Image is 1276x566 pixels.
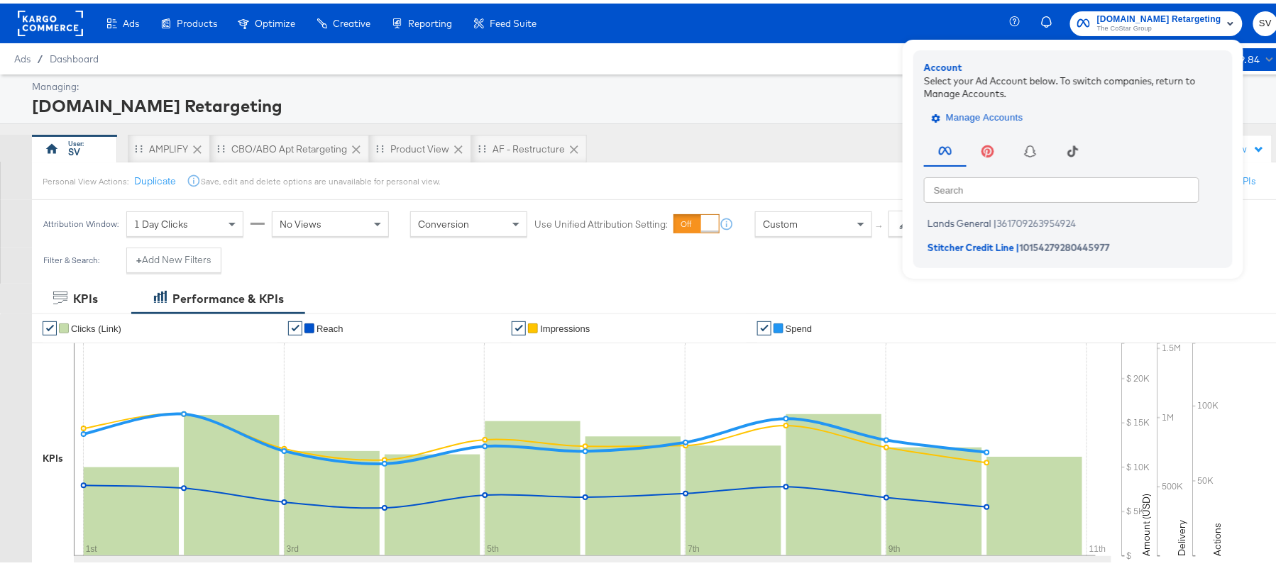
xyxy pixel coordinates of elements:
[255,14,295,26] span: Optimize
[14,50,31,61] span: Ads
[418,214,469,227] span: Conversion
[493,139,565,152] div: AF - Restructure
[1211,519,1224,553] text: Actions
[43,448,63,462] div: KPIs
[390,139,449,152] div: Product View
[134,171,176,184] button: Duplicate
[43,172,128,184] div: Personal View Actions:
[43,318,57,332] a: ✔
[201,172,440,184] div: Save, edit and delete options are unavailable for personal view.
[924,57,1222,71] div: Account
[924,70,1222,96] div: Select your Ad Account below. To switch companies, return to Manage Accounts.
[874,221,887,226] span: ↑
[757,318,771,332] a: ✔
[31,50,50,61] span: /
[1097,20,1221,31] span: The CoStar Group
[43,216,119,226] div: Attribution Window:
[126,244,221,270] button: +Add New Filters
[997,214,1076,226] span: 361709263954924
[1020,238,1110,249] span: 10154279280445977
[490,14,537,26] span: Feed Suite
[786,320,813,331] span: Spend
[50,50,99,61] a: Dashboard
[32,77,1275,90] div: Managing:
[288,318,302,332] a: ✔
[123,14,139,26] span: Ads
[1097,9,1221,23] span: [DOMAIN_NAME] Retargeting
[172,287,284,304] div: Performance & KPIs
[32,90,1275,114] div: [DOMAIN_NAME] Retargeting
[1259,12,1272,28] span: SV
[149,139,188,152] div: AMPLIFY
[73,287,98,304] div: KPIs
[71,320,121,331] span: Clicks (Link)
[478,141,486,149] div: Drag to reorder tab
[1070,8,1243,33] button: [DOMAIN_NAME] RetargetingThe CoStar Group
[68,142,80,155] div: SV
[928,214,991,226] span: Lands General
[1176,516,1189,553] text: Delivery
[763,214,798,227] span: Custom
[540,320,590,331] span: Impressions
[231,139,347,152] div: CBO/ABO Apt Retargeting
[924,104,1034,125] button: Manage Accounts
[177,14,217,26] span: Products
[512,318,526,332] a: ✔
[928,238,1014,249] span: Stitcher Credit Line
[333,14,370,26] span: Creative
[1140,490,1153,553] text: Amount (USD)
[994,214,997,226] span: |
[534,214,668,228] label: Use Unified Attribution Setting:
[408,14,452,26] span: Reporting
[1016,238,1020,249] span: |
[43,252,100,262] div: Filter & Search:
[217,141,225,149] div: Drag to reorder tab
[280,214,321,227] span: No Views
[935,106,1023,123] span: Manage Accounts
[136,250,142,263] strong: +
[135,141,143,149] div: Drag to reorder tab
[134,214,188,227] span: 1 Day Clicks
[317,320,343,331] span: Reach
[376,141,384,149] div: Drag to reorder tab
